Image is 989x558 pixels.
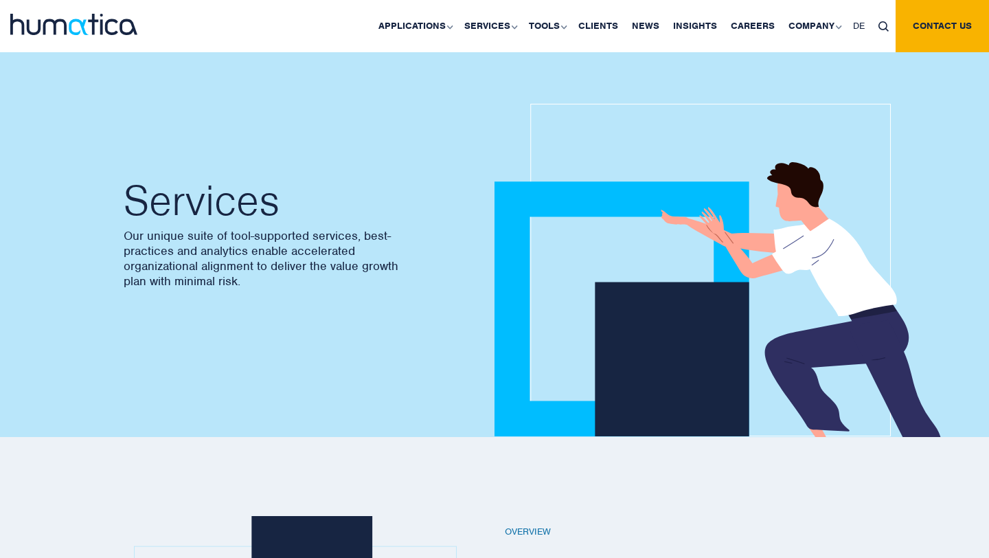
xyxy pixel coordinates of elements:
img: search_icon [878,21,889,32]
img: about_banner1 [494,104,969,437]
span: DE [853,20,865,32]
p: Our unique suite of tool-supported services, best-practices and analytics enable accelerated orga... [124,228,481,289]
h6: Overview [505,526,876,538]
h2: Services [124,180,481,221]
img: logo [10,14,137,35]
